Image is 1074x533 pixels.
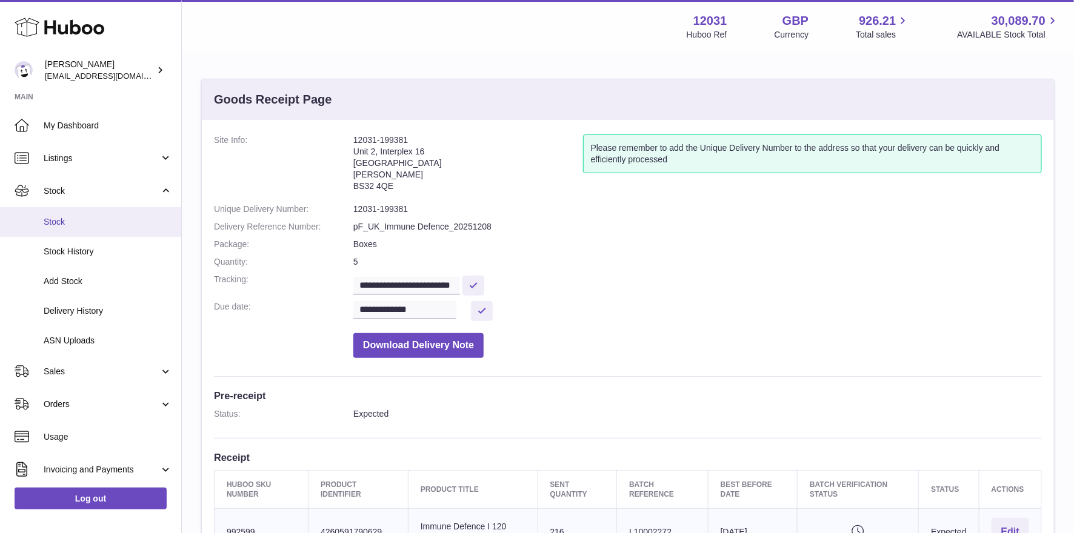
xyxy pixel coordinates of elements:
span: Delivery History [44,305,172,317]
dd: 12031-199381 [353,204,1042,215]
span: Total sales [856,29,910,41]
dt: Unique Delivery Number: [214,204,353,215]
th: Batch Reference [617,470,709,508]
a: 926.21 Total sales [856,13,910,41]
span: My Dashboard [44,120,172,131]
span: Add Stock [44,276,172,287]
span: ASN Uploads [44,335,172,346]
img: admin@makewellforyou.com [15,61,33,79]
address: 12031-199381 Unit 2, Interplex 16 [GEOGRAPHIC_DATA] [PERSON_NAME] BS32 4QE [353,134,583,197]
span: Stock [44,185,159,197]
th: Status [919,470,979,508]
span: Stock [44,216,172,228]
h3: Pre-receipt [214,389,1042,402]
strong: GBP [782,13,809,29]
span: AVAILABLE Stock Total [957,29,1059,41]
dt: Tracking: [214,274,353,295]
th: Sent Quantity [538,470,617,508]
th: Best Before Date [708,470,797,508]
div: Please remember to add the Unique Delivery Number to the address so that your delivery can be qui... [583,134,1042,173]
span: Stock History [44,246,172,257]
dt: Status: [214,408,353,420]
dt: Site Info: [214,134,353,197]
span: Listings [44,153,159,164]
th: Product title [408,470,538,508]
dd: 5 [353,256,1042,268]
span: 30,089.70 [992,13,1046,29]
div: Huboo Ref [687,29,727,41]
span: Sales [44,366,159,377]
div: [PERSON_NAME] [45,59,154,82]
span: 926.21 [859,13,896,29]
th: Batch Verification Status [798,470,919,508]
button: Download Delivery Note [353,333,484,358]
div: Currency [775,29,809,41]
th: Huboo SKU Number [215,470,309,508]
h3: Goods Receipt Page [214,91,332,108]
th: Actions [979,470,1041,508]
dt: Due date: [214,301,353,321]
dd: pF_UK_Immune Defence_20251208 [353,221,1042,233]
strong: 12031 [693,13,727,29]
th: Product Identifier [309,470,409,508]
span: Invoicing and Payments [44,464,159,475]
span: Orders [44,399,159,410]
a: 30,089.70 AVAILABLE Stock Total [957,13,1059,41]
a: Log out [15,488,167,509]
dt: Package: [214,239,353,250]
dt: Delivery Reference Number: [214,221,353,233]
dd: Boxes [353,239,1042,250]
span: Usage [44,431,172,443]
span: [EMAIL_ADDRESS][DOMAIN_NAME] [45,71,178,81]
dt: Quantity: [214,256,353,268]
h3: Receipt [214,451,1042,464]
dd: Expected [353,408,1042,420]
